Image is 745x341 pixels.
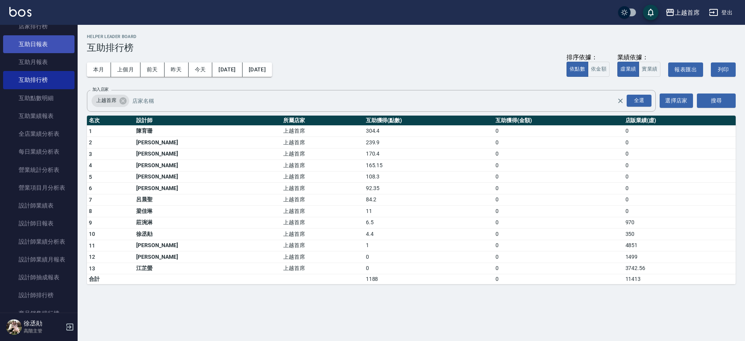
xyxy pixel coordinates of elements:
[624,263,736,274] td: 3742.56
[87,42,736,53] h3: 互助排行榜
[281,183,364,194] td: 上越首席
[3,197,74,215] a: 設計師業績表
[624,217,736,228] td: 970
[3,89,74,107] a: 互助點數明細
[87,116,134,126] th: 名次
[281,116,364,126] th: 所屬店家
[281,228,364,240] td: 上越首席
[624,116,736,126] th: 店販業績(虛)
[89,151,92,157] span: 3
[494,160,623,171] td: 0
[3,35,74,53] a: 互助日報表
[668,62,703,77] button: 報表匯出
[281,251,364,263] td: 上越首席
[364,274,494,284] td: 1188
[212,62,242,77] button: [DATE]
[625,93,653,108] button: Open
[6,319,22,335] img: Person
[3,179,74,197] a: 營業項目月分析表
[624,206,736,217] td: 0
[567,54,610,62] div: 排序依據：
[134,160,281,171] td: [PERSON_NAME]
[87,34,736,39] h2: Helper Leader Board
[624,125,736,137] td: 0
[494,263,623,274] td: 0
[134,116,281,126] th: 設計師
[89,208,92,214] span: 8
[89,197,92,203] span: 7
[624,228,736,240] td: 350
[639,62,660,77] button: 實業績
[87,62,111,77] button: 本月
[627,95,651,107] div: 全選
[89,162,92,168] span: 4
[89,128,92,134] span: 1
[134,183,281,194] td: [PERSON_NAME]
[89,185,92,191] span: 6
[3,53,74,71] a: 互助月報表
[567,62,588,77] button: 依點數
[281,125,364,137] td: 上越首席
[494,148,623,160] td: 0
[92,95,129,107] div: 上越首席
[134,125,281,137] td: 陳育珊
[660,93,693,108] button: 選擇店家
[494,137,623,149] td: 0
[624,171,736,183] td: 0
[3,251,74,268] a: 設計師業績月報表
[89,174,92,180] span: 5
[364,171,494,183] td: 108.3
[706,5,736,20] button: 登出
[89,254,95,260] span: 12
[87,116,736,285] table: a dense table
[364,125,494,137] td: 304.4
[3,71,74,89] a: 互助排行榜
[494,183,623,194] td: 0
[243,62,272,77] button: [DATE]
[134,137,281,149] td: [PERSON_NAME]
[89,139,92,145] span: 2
[134,228,281,240] td: 徐丞勛
[134,263,281,274] td: 江芷螢
[624,137,736,149] td: 0
[624,194,736,206] td: 0
[89,220,92,226] span: 9
[281,194,364,206] td: 上越首席
[364,148,494,160] td: 170.4
[494,228,623,240] td: 0
[281,263,364,274] td: 上越首席
[624,251,736,263] td: 1499
[617,62,639,77] button: 虛業績
[364,251,494,263] td: 0
[364,183,494,194] td: 92.35
[3,233,74,251] a: 設計師業績分析表
[189,62,213,77] button: 今天
[3,125,74,143] a: 全店業績分析表
[89,231,95,237] span: 10
[364,263,494,274] td: 0
[494,194,623,206] td: 0
[134,217,281,228] td: 莊涴淋
[281,137,364,149] td: 上越首席
[494,171,623,183] td: 0
[111,62,140,77] button: 上個月
[364,217,494,228] td: 6.5
[281,160,364,171] td: 上越首席
[364,194,494,206] td: 84.2
[3,305,74,322] a: 商品銷售排行榜
[364,206,494,217] td: 11
[364,160,494,171] td: 165.15
[624,274,736,284] td: 11413
[624,240,736,251] td: 4851
[281,171,364,183] td: 上越首席
[494,217,623,228] td: 0
[494,116,623,126] th: 互助獲得(金額)
[624,148,736,160] td: 0
[134,206,281,217] td: 梁佳琳
[281,240,364,251] td: 上越首席
[494,125,623,137] td: 0
[643,5,658,20] button: save
[364,116,494,126] th: 互助獲得(點數)
[624,183,736,194] td: 0
[165,62,189,77] button: 昨天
